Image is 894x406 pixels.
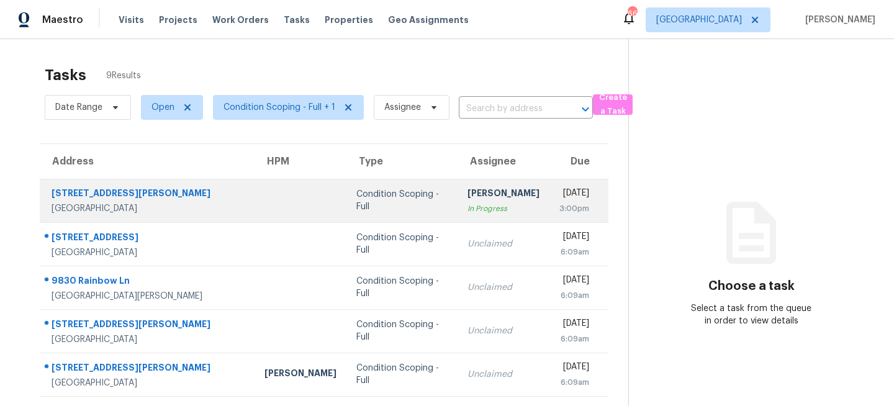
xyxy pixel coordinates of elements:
div: Condition Scoping - Full [356,275,448,300]
div: Condition Scoping - Full [356,318,448,343]
div: Condition Scoping - Full [356,188,448,213]
div: [PERSON_NAME] [264,367,336,382]
div: Unclaimed [467,281,540,294]
div: 9830 Rainbow Ln [52,274,245,290]
span: Geo Assignments [388,14,469,26]
div: In Progress [467,202,540,215]
th: Type [346,144,458,179]
span: Create a Task [599,91,626,119]
span: Work Orders [212,14,269,26]
span: [GEOGRAPHIC_DATA] [656,14,742,26]
span: Projects [159,14,197,26]
div: 6:09am [559,376,589,389]
th: Assignee [458,144,549,179]
span: Condition Scoping - Full + 1 [223,101,335,114]
span: [PERSON_NAME] [800,14,875,26]
th: Address [40,144,255,179]
div: [STREET_ADDRESS] [52,231,245,246]
div: 6:09am [559,289,589,302]
span: Tasks [284,16,310,24]
div: Condition Scoping - Full [356,362,448,387]
h2: Tasks [45,69,86,81]
div: [DATE] [559,317,589,333]
span: Assignee [384,101,421,114]
div: Unclaimed [467,238,540,250]
th: Due [549,144,608,179]
div: [GEOGRAPHIC_DATA] [52,202,245,215]
div: [DATE] [559,230,589,246]
div: [GEOGRAPHIC_DATA] [52,246,245,259]
div: [DATE] [559,187,589,202]
span: Properties [325,14,373,26]
div: [GEOGRAPHIC_DATA] [52,377,245,389]
button: Open [577,101,594,118]
div: [DATE] [559,274,589,289]
div: [GEOGRAPHIC_DATA][PERSON_NAME] [52,290,245,302]
div: Condition Scoping - Full [356,232,448,256]
div: 6:09am [559,333,589,345]
div: [STREET_ADDRESS][PERSON_NAME] [52,361,245,377]
input: Search by address [459,99,558,119]
div: [STREET_ADDRESS][PERSON_NAME] [52,318,245,333]
div: 3:00pm [559,202,589,215]
div: Unclaimed [467,325,540,337]
div: Select a task from the queue in order to view details [690,302,813,327]
span: Visits [119,14,144,26]
div: [DATE] [559,361,589,376]
div: [GEOGRAPHIC_DATA] [52,333,245,346]
span: Date Range [55,101,102,114]
span: Maestro [42,14,83,26]
span: Open [151,101,174,114]
div: Unclaimed [467,368,540,381]
button: Create a Task [593,94,633,115]
div: 6:09am [559,246,589,258]
div: [STREET_ADDRESS][PERSON_NAME] [52,187,245,202]
h3: Choose a task [708,280,795,292]
th: HPM [255,144,346,179]
div: [PERSON_NAME] [467,187,540,202]
div: 66 [628,7,636,20]
span: 9 Results [106,70,141,82]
